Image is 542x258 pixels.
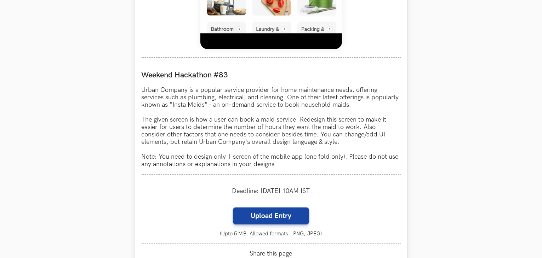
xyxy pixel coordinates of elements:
label: Weekend Hackathon #83 [142,70,401,80]
small: (Upto 5 MB. Allowed formats: .PNG,.JPEG) [142,231,401,237]
span: Share this page [142,250,401,257]
p: Urban Company is a popular service provider for home maintenance needs, offering services such as... [142,86,401,168]
label: Upload Entry [233,207,309,224]
div: Deadline: [DATE] 10AM IST [142,181,401,201]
